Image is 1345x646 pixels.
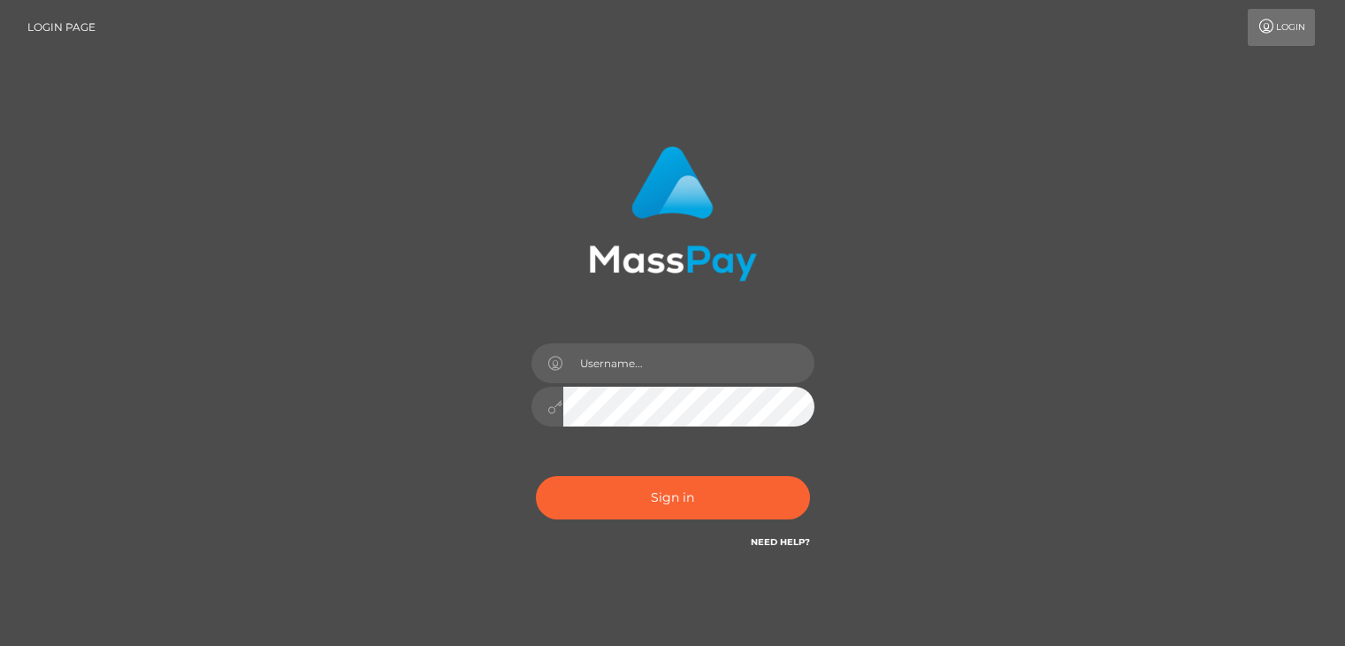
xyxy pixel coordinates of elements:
[536,476,810,519] button: Sign in
[751,536,810,548] a: Need Help?
[27,9,96,46] a: Login Page
[589,146,757,281] img: MassPay Login
[563,343,814,383] input: Username...
[1248,9,1315,46] a: Login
